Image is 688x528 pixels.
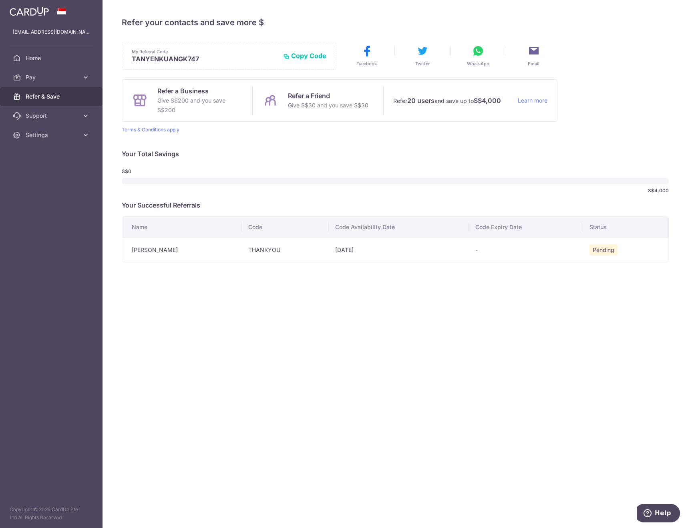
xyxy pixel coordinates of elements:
p: TANYENKUANGK747 [132,55,277,63]
td: THANKYOU [242,238,328,262]
a: Terms & Conditions apply [122,127,179,133]
strong: 20 users [407,96,435,105]
span: Settings [26,131,78,139]
p: Refer and save up to [393,96,511,106]
span: Pay [26,73,78,81]
span: S$0 [122,168,163,175]
th: Name [122,217,242,238]
span: Facebook [356,60,377,67]
td: - [469,238,583,262]
span: Pending [589,244,618,256]
td: [PERSON_NAME] [122,238,242,262]
span: Support [26,112,78,120]
span: Home [26,54,78,62]
th: Code Availability Date [329,217,469,238]
button: Copy Code [283,52,326,60]
p: My Referral Code [132,48,277,55]
p: Give S$30 and you save S$30 [288,101,368,110]
h4: Refer your contacts and save more $ [122,16,669,29]
span: Email [528,60,539,67]
img: CardUp [10,6,49,16]
span: Refer & Save [26,93,78,101]
span: WhatsApp [467,60,489,67]
th: Status [583,217,668,238]
td: [DATE] [329,238,469,262]
p: Your Total Savings [122,149,669,159]
span: Help [18,6,34,13]
span: Twitter [415,60,430,67]
th: Code Expiry Date [469,217,583,238]
button: WhatsApp [455,44,502,67]
strong: S$4,000 [474,96,501,105]
a: Learn more [518,96,547,106]
p: Refer a Business [157,86,243,96]
iframe: Opens a widget where you can find more information [637,504,680,524]
span: S$4,000 [648,187,669,194]
button: Facebook [343,44,390,67]
button: Email [510,44,557,67]
p: Your Successful Referrals [122,200,669,210]
p: Refer a Friend [288,91,368,101]
th: Code [242,217,328,238]
button: Twitter [399,44,446,67]
p: [EMAIL_ADDRESS][DOMAIN_NAME] [13,28,90,36]
p: Give S$200 and you save S$200 [157,96,243,115]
